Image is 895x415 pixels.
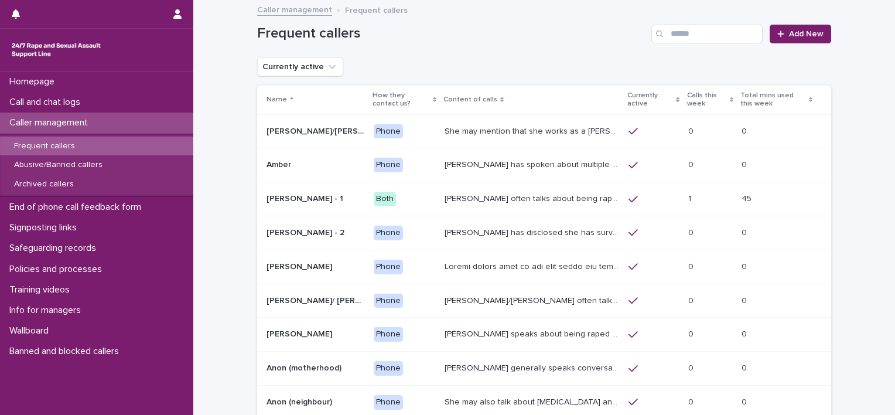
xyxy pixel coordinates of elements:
p: [PERSON_NAME]/ [PERSON_NAME] [267,294,367,306]
p: Anna/Emma often talks about being raped at gunpoint at the age of 13/14 by her ex-partner, aged 1... [445,294,621,306]
tr: AmberAmber Phone[PERSON_NAME] has spoken about multiple experiences of [MEDICAL_DATA]. [PERSON_NA... [257,148,831,182]
button: Currently active [257,57,343,76]
p: Training videos [5,284,79,295]
p: Abbie/Emily (Anon/'I don't know'/'I can't remember') [267,124,367,137]
p: Call and chat logs [5,97,90,108]
p: Homepage [5,76,64,87]
p: Amy often talks about being raped a night before or 2 weeks ago or a month ago. She also makes re... [445,192,621,204]
p: Amy has disclosed she has survived two rapes, one in the UK and the other in Australia in 2013. S... [445,226,621,238]
div: Phone [374,395,403,410]
input: Search [651,25,763,43]
p: Amber [267,158,293,170]
p: Calls this week [687,89,727,111]
p: Total mins used this week [740,89,806,111]
div: Phone [374,327,403,342]
p: 1 [688,192,694,204]
p: Anon (motherhood) [267,361,344,373]
div: Phone [374,294,403,308]
a: Caller management [257,2,332,16]
p: 0 [742,158,749,170]
p: She may mention that she works as a Nanny, looking after two children. Abbie / Emily has let us k... [445,124,621,137]
p: Frequent callers [345,3,408,16]
p: Caller speaks about being raped and abused by the police and her ex-husband of 20 years. She has ... [445,327,621,339]
tr: [PERSON_NAME]/ [PERSON_NAME][PERSON_NAME]/ [PERSON_NAME] Phone[PERSON_NAME]/[PERSON_NAME] often t... [257,284,831,318]
p: Anon (neighbour) [267,395,334,407]
p: Archived callers [5,179,83,189]
p: 0 [742,361,749,373]
p: 0 [742,260,749,272]
p: Wallboard [5,325,58,336]
p: She may also talk about child sexual abuse and about currently being physically disabled. She has... [445,395,621,407]
p: Info for managers [5,305,90,316]
tr: [PERSON_NAME] - 1[PERSON_NAME] - 1 Both[PERSON_NAME] often talks about being raped a night before... [257,182,831,216]
p: 0 [742,395,749,407]
p: Banned and blocked callers [5,346,128,357]
p: [PERSON_NAME] [267,260,334,272]
img: rhQMoQhaT3yELyF149Cw [9,38,103,62]
p: Policies and processes [5,264,111,275]
tr: [PERSON_NAME][PERSON_NAME] Phone[PERSON_NAME] speaks about being raped and abused by the police a... [257,318,831,352]
p: Content of calls [443,93,497,106]
p: Name [267,93,287,106]
p: How they contact us? [373,89,430,111]
p: 0 [742,327,749,339]
a: Add New [770,25,831,43]
div: Both [374,192,396,206]
p: 0 [688,158,696,170]
p: 0 [742,294,749,306]
p: 0 [688,226,696,238]
p: 0 [688,260,696,272]
p: 0 [688,327,696,339]
tr: Anon (motherhood)Anon (motherhood) Phone[PERSON_NAME] generally speaks conversationally about man... [257,352,831,386]
p: [PERSON_NAME] - 1 [267,192,346,204]
p: Amber has spoken about multiple experiences of sexual abuse. Amber told us she is now 18 (as of 0... [445,158,621,170]
tr: [PERSON_NAME]/[PERSON_NAME] (Anon/'I don't know'/'I can't remember')[PERSON_NAME]/[PERSON_NAME] (... [257,114,831,148]
div: Phone [374,124,403,139]
p: End of phone call feedback form [5,202,151,213]
p: Caller generally speaks conversationally about many different things in her life and rarely speak... [445,361,621,373]
p: Abusive/Banned callers [5,160,112,170]
tr: [PERSON_NAME][PERSON_NAME] PhoneLoremi dolors amet co adi elit seddo eiu tempor in u labor et dol... [257,250,831,284]
span: Add New [789,30,824,38]
p: 0 [688,395,696,407]
p: [PERSON_NAME] [267,327,334,339]
p: 45 [742,192,754,204]
p: 0 [688,124,696,137]
h1: Frequent callers [257,25,647,42]
tr: [PERSON_NAME] - 2[PERSON_NAME] - 2 Phone[PERSON_NAME] has disclosed she has survived two rapes, o... [257,216,831,250]
p: 0 [688,361,696,373]
p: Andrew shared that he has been raped and beaten by a group of men in or near his home twice withi... [445,260,621,272]
p: Signposting links [5,222,86,233]
p: Safeguarding records [5,243,105,254]
div: Phone [374,226,403,240]
div: Phone [374,158,403,172]
p: [PERSON_NAME] - 2 [267,226,347,238]
div: Phone [374,361,403,376]
div: Phone [374,260,403,274]
p: 0 [742,226,749,238]
p: 0 [742,124,749,137]
p: Currently active [627,89,673,111]
p: Frequent callers [5,141,84,151]
p: 0 [688,294,696,306]
p: Caller management [5,117,97,128]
